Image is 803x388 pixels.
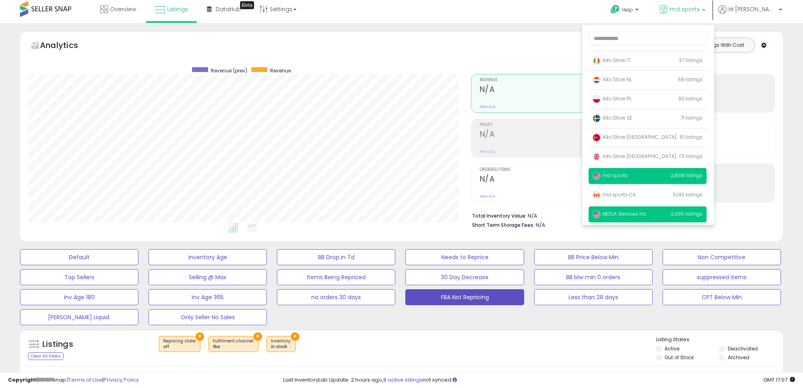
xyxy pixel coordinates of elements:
a: 8 active listings [383,376,423,384]
img: netherlands.png [593,76,601,84]
span: 2,898 listings [671,172,703,179]
button: Inv Age 365 [148,289,267,305]
span: Revenue [270,67,291,74]
span: 171 listings [679,153,703,160]
img: canada.png [593,191,601,199]
small: Prev: N/A [480,149,495,154]
span: Ordered Items [480,168,619,172]
label: Deactivated [728,345,758,352]
button: Selling @ Max [148,269,267,285]
button: 30 Day Decrease [405,269,524,285]
span: Help [622,6,633,13]
button: Top Sellers [20,269,138,285]
li: N/A [472,210,769,220]
span: Revenue [480,78,619,82]
div: Clear All Filters [28,352,64,360]
a: Hi [PERSON_NAME] [718,5,782,23]
button: Listings With Cost [693,40,752,50]
button: no orders 30 days [277,289,395,305]
img: usa.png [593,210,601,218]
button: Only Seller No Sales [148,309,267,325]
span: 15 listings [680,134,703,140]
button: Less than 28 days [534,289,653,305]
p: Listing States: [656,336,783,344]
div: fba [213,344,254,350]
img: uk.png [593,153,601,161]
div: Tooltip anchor [240,1,254,9]
span: Albi Store [GEOGRAPHIC_DATA] [593,153,676,160]
h2: N/A [480,85,619,96]
i: Get Help [610,4,620,14]
button: BB Price Below Min [534,249,653,265]
button: CPT Below Min [663,289,781,305]
button: Default [20,249,138,265]
span: MODA Services Inc [593,210,647,217]
b: Total Inventory Value: [472,212,527,219]
span: 2025-10-12 17:07 GMT [763,376,795,384]
button: Needs to Reprice [405,249,524,265]
small: Prev: N/A [480,194,495,199]
button: × [291,332,299,341]
b: Short Term Storage Fees: [472,222,535,228]
button: BB blw min 0 orders [534,269,653,285]
img: turkey.png [593,134,601,142]
button: Items Being Repriced [277,269,395,285]
button: suppressed items [663,269,781,285]
span: Inventory : [271,338,291,350]
span: 68 listings [678,76,703,83]
img: usa.png [593,172,601,180]
img: sweden.png [593,114,601,122]
span: Profit [480,123,619,127]
span: Albi Store PL [593,95,631,102]
span: md sports [593,172,628,179]
h5: Analytics [40,40,94,53]
label: Active [665,345,679,352]
span: Albi Store NL [593,76,632,83]
span: Fulfillment channel : [213,338,254,350]
span: md sports [670,5,700,13]
strong: Copyright [8,376,37,384]
button: BB Drop in 7d [277,249,395,265]
button: × [196,332,204,341]
img: italy.png [593,57,601,65]
small: Prev: N/A [480,104,495,109]
span: 37 listings [679,57,703,64]
button: FBA Not Repricing [405,289,524,305]
h2: N/A [480,130,619,140]
span: Hi [PERSON_NAME] [729,5,777,13]
span: DataHub [216,5,241,13]
div: in stock [271,344,291,350]
span: 2,995 listings [671,210,703,217]
span: N/A [536,221,545,229]
span: 5,143 listings [673,191,703,198]
img: poland.png [593,95,601,103]
button: × [254,332,262,341]
button: Inventory Age [148,249,267,265]
div: Last InventoryLab Update: 2 hours ago, not synced. [283,376,795,384]
span: Repricing state : [163,338,196,350]
div: seller snap | | [8,376,139,384]
span: Albi Store IT [593,57,631,64]
h2: N/A [480,174,619,185]
span: 39 listings [678,95,703,102]
div: off [163,344,196,350]
span: Albi Store SE [593,114,632,121]
button: Inv Age 180 [20,289,138,305]
label: Archived [728,354,749,361]
span: md sports CA [593,191,636,198]
button: [PERSON_NAME] Liquid. [20,309,138,325]
h5: Listings [42,339,73,350]
span: Listings [167,5,188,13]
span: Overview [110,5,136,13]
span: Albi Store [GEOGRAPHIC_DATA] [593,134,676,140]
span: 71 listings [681,114,703,121]
span: Revenue (prev) [211,67,247,74]
button: Non Competitive [663,249,781,265]
label: Out of Stock [665,354,694,361]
